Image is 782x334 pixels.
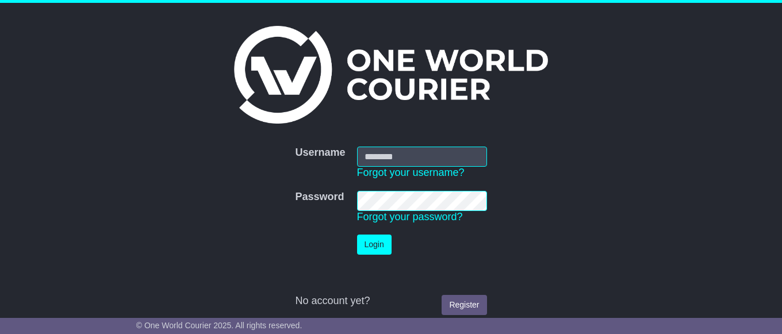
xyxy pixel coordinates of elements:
[442,295,486,315] a: Register
[357,235,392,255] button: Login
[234,26,548,124] img: One World
[295,147,345,159] label: Username
[136,321,302,330] span: © One World Courier 2025. All rights reserved.
[295,191,344,204] label: Password
[357,167,465,178] a: Forgot your username?
[357,211,463,222] a: Forgot your password?
[295,295,486,308] div: No account yet?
